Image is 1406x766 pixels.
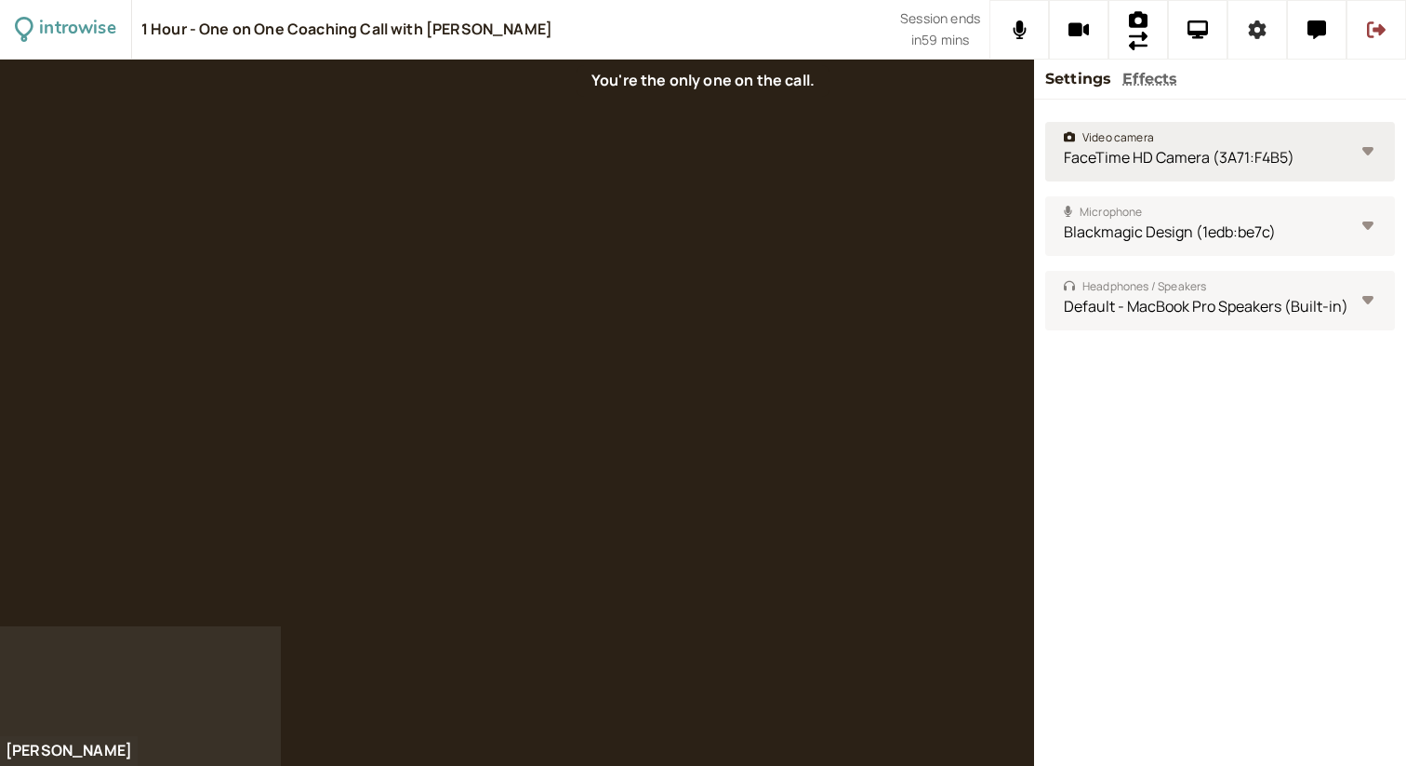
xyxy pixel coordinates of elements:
select: Headphones / Speakers [1045,271,1395,330]
select: Video camera [1045,122,1395,181]
span: in 59 mins [911,30,969,51]
button: Settings [1045,67,1111,91]
select: Microphone [1045,196,1395,256]
span: Session ends [900,8,980,30]
div: 1 Hour - One on One Coaching Call with [PERSON_NAME] [141,20,552,40]
div: You're the only one on the call. [577,65,829,97]
span: Microphone [1064,203,1143,222]
span: Headphones / Speakers [1064,277,1206,296]
div: Scheduled session end time. Don't worry, your call will continue [900,8,980,50]
span: Video camera [1064,128,1154,147]
div: introwise [39,15,115,44]
button: Effects [1122,67,1177,91]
